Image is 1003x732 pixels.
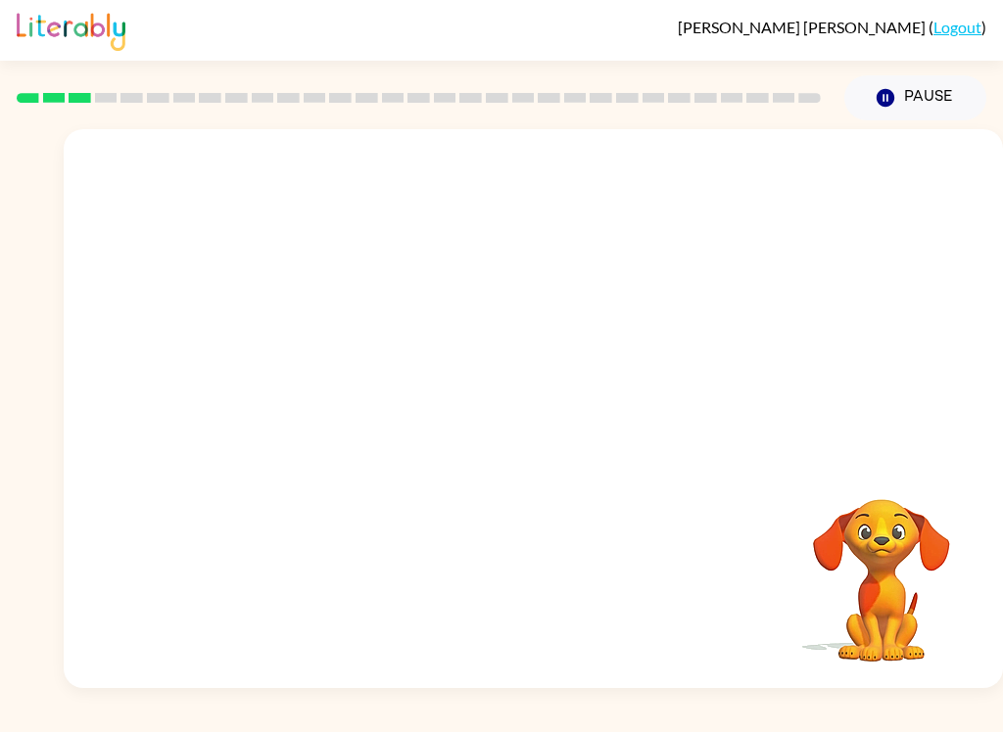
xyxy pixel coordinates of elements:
[678,18,929,36] span: [PERSON_NAME] [PERSON_NAME]
[678,18,986,36] div: ( )
[784,469,979,664] video: Your browser must support playing .mp4 files to use Literably. Please try using another browser.
[844,75,986,120] button: Pause
[933,18,981,36] a: Logout
[17,8,125,51] img: Literably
